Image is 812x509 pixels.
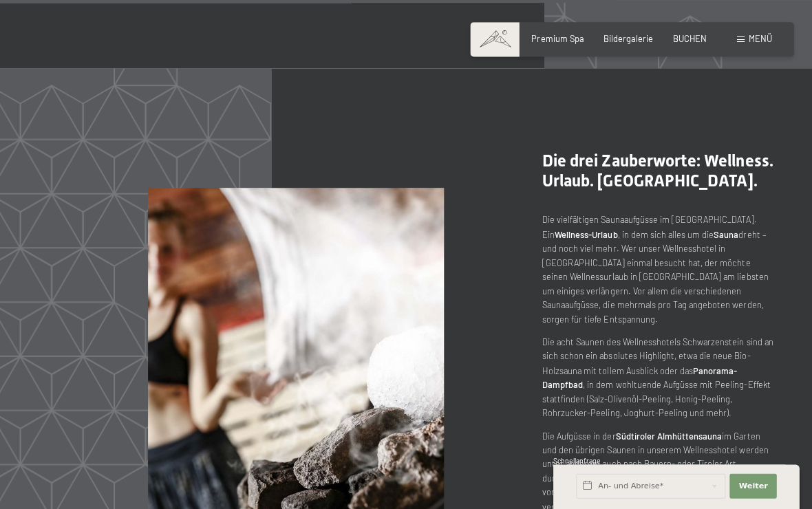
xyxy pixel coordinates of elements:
a: BUCHEN [670,33,703,44]
strong: Sauna [710,228,735,239]
p: Die acht Saunen des Wellnesshotels Schwarzenstein sind an sich schon ein absolutes Highlight, etw... [539,334,771,418]
span: Schnellanfrage [551,454,598,462]
strong: Wellness-Urlaub [552,228,615,239]
span: Weiter [735,478,764,489]
button: Weiter [726,471,773,496]
strong: Südtiroler Almhüttensauna [612,429,718,440]
span: Die drei Zauberworte: Wellness. Urlaub. [GEOGRAPHIC_DATA]. [539,151,769,190]
a: Premium Spa [529,33,581,44]
span: Menü [745,33,768,44]
p: Die vielfältigen Saunaaufgüsse im [GEOGRAPHIC_DATA]. Ein , in dem sich alles um die dreht – und n... [539,212,771,325]
a: Bildergalerie [601,33,650,44]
